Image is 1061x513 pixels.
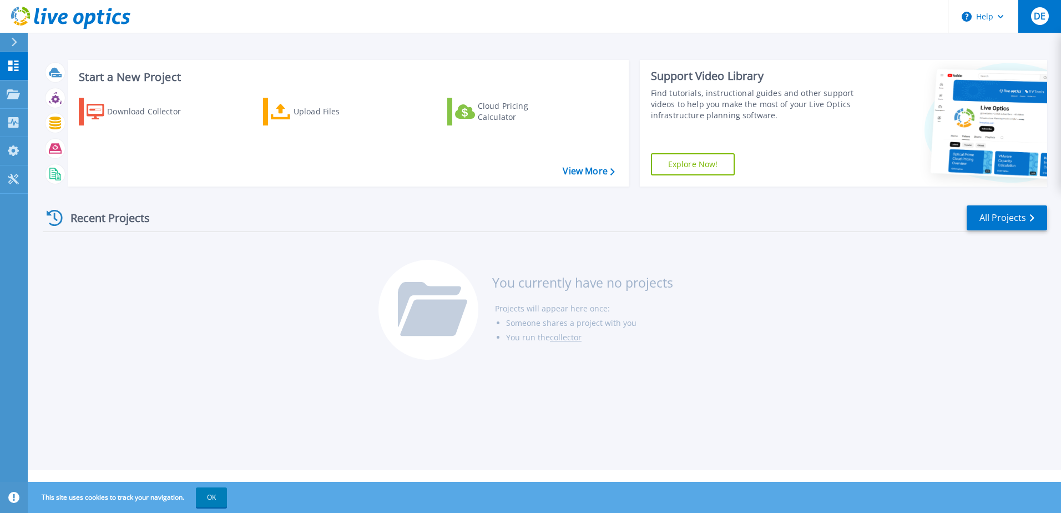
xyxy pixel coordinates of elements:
div: Support Video Library [651,69,858,83]
a: View More [563,166,614,177]
a: collector [550,332,582,343]
div: Recent Projects [43,204,165,232]
div: Cloud Pricing Calculator [478,100,567,123]
span: This site uses cookies to track your navigation. [31,487,227,507]
span: DE [1034,12,1045,21]
div: Download Collector [107,100,196,123]
a: Cloud Pricing Calculator [447,98,571,125]
h3: You currently have no projects [492,276,673,289]
a: All Projects [967,205,1047,230]
div: Upload Files [294,100,382,123]
a: Upload Files [263,98,387,125]
a: Explore Now! [651,153,735,175]
h3: Start a New Project [79,71,614,83]
button: OK [196,487,227,507]
a: Download Collector [79,98,203,125]
li: Someone shares a project with you [506,316,673,330]
li: You run the [506,330,673,345]
li: Projects will appear here once: [495,301,673,316]
div: Find tutorials, instructional guides and other support videos to help you make the most of your L... [651,88,858,121]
